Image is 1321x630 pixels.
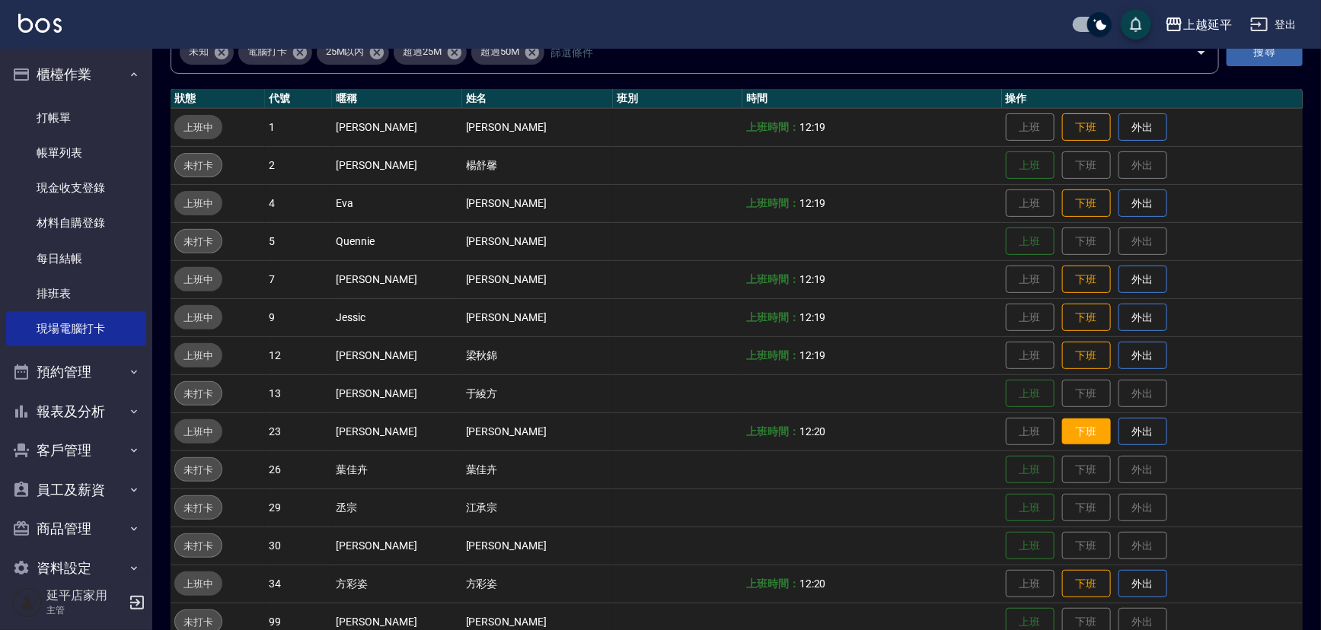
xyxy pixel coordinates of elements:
[462,527,613,565] td: [PERSON_NAME]
[265,89,332,109] th: 代號
[799,121,826,133] span: 12:19
[175,614,222,630] span: 未打卡
[238,40,312,65] div: 電腦打卡
[462,450,613,488] td: 葉佳卉
[462,374,613,412] td: 于綾方
[175,234,222,250] span: 未打卡
[265,184,332,222] td: 4
[1062,570,1111,598] button: 下班
[1121,9,1151,40] button: save
[746,349,799,361] b: 上班時間：
[265,374,332,412] td: 13
[799,425,826,437] span: 12:20
[1006,380,1055,408] button: 上班
[1227,38,1303,66] button: 搜尋
[265,527,332,565] td: 30
[332,108,461,146] td: [PERSON_NAME]
[317,44,374,59] span: 25M以內
[1118,342,1167,370] button: 外出
[462,222,613,260] td: [PERSON_NAME]
[799,577,826,590] span: 12:20
[462,89,613,109] th: 姓名
[746,197,799,209] b: 上班時間：
[1159,9,1238,40] button: 上越延平
[1118,304,1167,332] button: 外出
[1006,532,1055,560] button: 上班
[332,450,461,488] td: 葉佳卉
[6,170,146,205] a: 現金收支登錄
[6,241,146,276] a: 每日結帳
[265,450,332,488] td: 26
[332,146,461,184] td: [PERSON_NAME]
[1006,228,1055,256] button: 上班
[265,298,332,336] td: 9
[175,538,222,554] span: 未打卡
[332,488,461,527] td: 丞宗
[238,44,296,59] span: 電腦打卡
[6,392,146,431] button: 報表及分析
[6,509,146,549] button: 商品管理
[46,588,124,603] h5: 延平店家用
[1062,342,1111,370] button: 下班
[174,576,222,592] span: 上班中
[462,260,613,298] td: [PERSON_NAME]
[1189,40,1214,65] button: Open
[462,298,613,336] td: [PERSON_NAME]
[332,89,461,109] th: 暱稱
[462,336,613,374] td: 梁秋錦
[471,40,544,65] div: 超過50M
[332,336,461,374] td: [PERSON_NAME]
[547,39,1169,65] input: 篩選條件
[462,146,613,184] td: 楊舒馨
[6,470,146,510] button: 員工及薪資
[462,565,613,603] td: 方彩姿
[1062,189,1111,218] button: 下班
[265,260,332,298] td: 7
[175,386,222,402] span: 未打卡
[12,587,43,618] img: Person
[6,549,146,588] button: 資料設定
[1244,11,1303,39] button: 登出
[1183,15,1232,34] div: 上越延平
[462,184,613,222] td: [PERSON_NAME]
[799,311,826,323] span: 12:19
[1062,266,1111,294] button: 下班
[332,527,461,565] td: [PERSON_NAME]
[174,310,222,326] span: 上班中
[180,40,234,65] div: 未知
[1118,418,1167,446] button: 外出
[1002,89,1303,109] th: 操作
[6,100,146,135] a: 打帳單
[332,298,461,336] td: Jessic
[265,412,332,450] td: 23
[332,374,461,412] td: [PERSON_NAME]
[1062,418,1111,445] button: 下班
[1062,113,1111,142] button: 下班
[394,40,467,65] div: 超過25M
[332,412,461,450] td: [PERSON_NAME]
[317,40,390,65] div: 25M以內
[175,157,222,173] span: 未打卡
[174,119,222,135] span: 上班中
[462,108,613,146] td: [PERSON_NAME]
[18,14,62,33] img: Logo
[394,44,451,59] span: 超過25M
[462,412,613,450] td: [PERSON_NAME]
[46,603,124,617] p: 主管
[332,222,461,260] td: Quennie
[799,273,826,285] span: 12:19
[332,565,461,603] td: 方彩姿
[613,89,742,109] th: 班別
[746,311,799,323] b: 上班時間：
[746,425,799,437] b: 上班時間：
[1062,304,1111,332] button: 下班
[742,89,1002,109] th: 時間
[471,44,528,59] span: 超過50M
[265,565,332,603] td: 34
[265,488,332,527] td: 29
[6,205,146,240] a: 材料自購登錄
[746,577,799,590] b: 上班時間：
[1006,494,1055,522] button: 上班
[6,311,146,346] a: 現場電腦打卡
[265,108,332,146] td: 1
